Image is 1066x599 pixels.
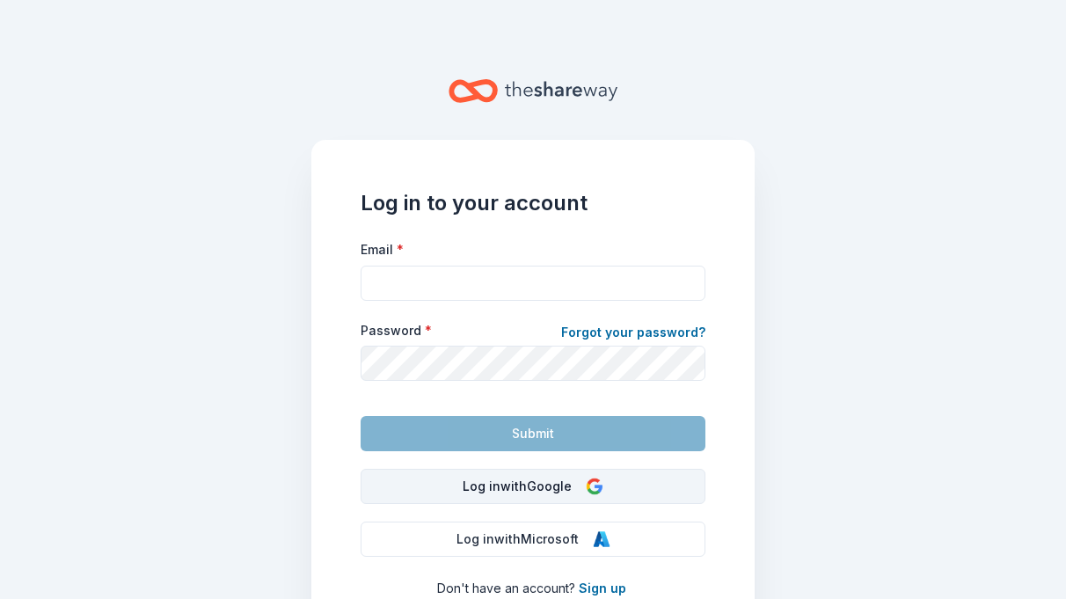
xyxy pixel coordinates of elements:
[361,469,705,504] button: Log inwithGoogle
[437,581,575,595] span: Don ' t have an account?
[361,522,705,557] button: Log inwithMicrosoft
[361,322,432,340] label: Password
[593,530,610,548] img: Microsoft Logo
[586,478,603,495] img: Google Logo
[361,241,404,259] label: Email
[361,189,705,217] h1: Log in to your account
[449,70,617,112] a: Home
[561,322,705,347] a: Forgot your password?
[579,581,626,595] a: Sign up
